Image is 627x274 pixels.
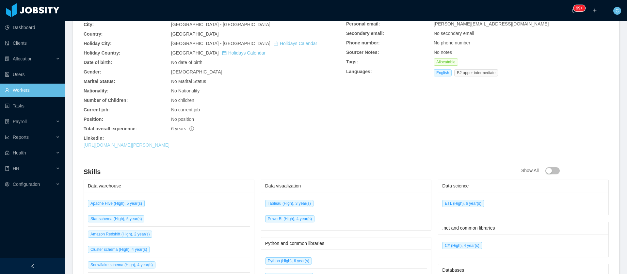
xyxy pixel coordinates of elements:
span: Configuration [13,182,40,187]
span: Tableau (High), 3 year(s) [265,200,313,207]
span: PowerBI (High), 4 year(s) [265,215,314,222]
span: Star schema (High), 5 year(s) [88,215,144,222]
b: Gender: [84,69,101,74]
span: info-circle [189,126,194,131]
span: Allocatable [434,58,458,66]
span: English [434,69,452,76]
b: Personal email: [346,21,380,26]
span: ETL (High), 6 year(s) [442,200,484,207]
span: Snowflake schema (High), 4 year(s) [88,261,155,268]
i: icon: book [5,166,9,171]
span: Payroll [13,119,27,124]
span: [GEOGRAPHIC_DATA] - [GEOGRAPHIC_DATA] [171,22,270,27]
span: No Nationality [171,88,200,93]
span: No secondary email [434,31,474,36]
span: No date of birth [171,60,202,65]
b: Phone number: [346,40,380,45]
b: Secondary email: [346,31,384,36]
b: Nationality: [84,88,108,93]
b: Number of Children: [84,98,128,103]
i: icon: calendar [274,41,278,46]
b: Holiday City: [84,41,112,46]
h4: Skills [84,167,521,176]
i: icon: bell [571,8,576,13]
i: icon: file-protect [5,119,9,124]
i: icon: calendar [222,51,227,55]
a: icon: userWorkers [5,84,60,97]
b: Current job: [84,107,110,112]
a: icon: profileTasks [5,99,60,112]
span: Show All [521,168,560,173]
b: Position: [84,117,103,122]
div: Python and common libraries [265,237,427,250]
span: Reports [13,135,29,140]
span: [GEOGRAPHIC_DATA] - [GEOGRAPHIC_DATA] [171,41,317,46]
a: icon: pie-chartDashboard [5,21,60,34]
span: Allocation [13,56,33,61]
div: Data visualization [265,180,427,192]
span: [DEMOGRAPHIC_DATA] [171,69,222,74]
i: icon: setting [5,182,9,186]
b: Date of birth: [84,60,112,65]
i: icon: line-chart [5,135,9,139]
span: Apache Hive (High), 5 year(s) [88,200,145,207]
span: No current job [171,107,200,112]
span: [PERSON_NAME][EMAIL_ADDRESS][DOMAIN_NAME] [434,21,549,26]
a: icon: calendarHolidays Calendar [274,41,317,46]
a: icon: calendarHolidays Calendar [222,50,265,56]
b: Languages: [346,69,372,74]
span: No children [171,98,194,103]
b: Marital Status: [84,79,115,84]
span: Python (High), 6 year(s) [265,257,312,265]
b: Country: [84,31,103,37]
a: icon: robotUsers [5,68,60,81]
i: icon: solution [5,56,9,61]
span: [GEOGRAPHIC_DATA] [171,31,219,37]
span: Health [13,150,26,155]
i: icon: medicine-box [5,151,9,155]
div: .net and common libraries [442,222,604,234]
span: Amazon Redshift (High), 2 year(s) [88,231,152,238]
div: Data warehouse [88,180,250,192]
b: Holiday Country: [84,50,121,56]
b: Sourcer Notes: [346,50,379,55]
span: No position [171,117,194,122]
span: B2 upper intermediate [454,69,498,76]
b: Linkedin: [84,136,104,141]
sup: 200 [573,5,585,11]
span: No notes [434,50,452,55]
a: icon: auditClients [5,37,60,50]
span: No phone number [434,40,470,45]
span: 6 years [171,126,194,131]
b: City: [84,22,94,27]
span: No Marital Status [171,79,206,84]
b: Tags: [346,59,358,64]
span: HR [13,166,19,171]
div: Data science [442,180,604,192]
span: C# (High), 4 year(s) [442,242,482,249]
span: [GEOGRAPHIC_DATA] [171,50,265,56]
span: C [616,7,619,15]
a: [URL][DOMAIN_NAME][PERSON_NAME] [84,142,169,148]
i: icon: plus [592,8,597,13]
b: Total overall experience: [84,126,137,131]
span: Cluster schema (High), 4 year(s) [88,246,150,253]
